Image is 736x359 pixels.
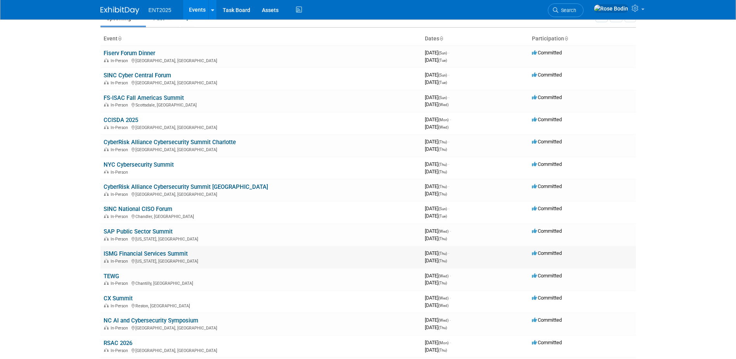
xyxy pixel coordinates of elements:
[104,146,419,152] div: [GEOGRAPHIC_DATA], [GEOGRAPHIC_DATA]
[425,72,449,78] span: [DATE]
[529,32,636,45] th: Participation
[438,229,449,234] span: (Wed)
[438,118,449,122] span: (Mon)
[532,117,562,122] span: Committed
[104,250,188,257] a: ISMG Financial Services Summit
[448,161,449,167] span: -
[438,214,447,218] span: (Tue)
[532,340,562,345] span: Committed
[532,183,562,189] span: Committed
[439,35,443,42] a: Sort by Start Date
[532,250,562,256] span: Committed
[104,103,109,106] img: In-Person Event
[548,3,584,17] a: Search
[104,79,419,85] div: [GEOGRAPHIC_DATA], [GEOGRAPHIC_DATA]
[104,258,419,264] div: [US_STATE], [GEOGRAPHIC_DATA]
[438,281,447,285] span: (Thu)
[425,324,447,330] span: [DATE]
[425,50,449,56] span: [DATE]
[532,161,562,167] span: Committed
[448,183,449,189] span: -
[111,80,130,85] span: In-Person
[532,50,562,56] span: Committed
[104,191,419,197] div: [GEOGRAPHIC_DATA], [GEOGRAPHIC_DATA]
[111,58,130,63] span: In-Person
[104,280,419,286] div: Chantilly, [GEOGRAPHIC_DATA]
[104,235,419,242] div: [US_STATE], [GEOGRAPHIC_DATA]
[104,183,268,190] a: CyberRisk Alliance Cybersecurity Summit [GEOGRAPHIC_DATA]
[438,185,447,189] span: (Thu)
[558,7,576,13] span: Search
[104,228,173,235] a: SAP Public Sector Summit
[100,7,139,14] img: ExhibitDay
[425,295,451,301] span: [DATE]
[118,35,121,42] a: Sort by Event Name
[104,348,109,352] img: In-Person Event
[425,273,451,279] span: [DATE]
[438,326,447,330] span: (Thu)
[425,139,449,145] span: [DATE]
[438,170,447,174] span: (Thu)
[104,170,109,174] img: In-Person Event
[100,32,422,45] th: Event
[425,94,449,100] span: [DATE]
[425,280,447,286] span: [DATE]
[448,250,449,256] span: -
[104,259,109,263] img: In-Person Event
[438,96,447,100] span: (Sun)
[104,303,109,307] img: In-Person Event
[425,258,447,263] span: [DATE]
[438,73,447,77] span: (Sun)
[450,340,451,345] span: -
[532,317,562,323] span: Committed
[438,80,447,85] span: (Tue)
[532,72,562,78] span: Committed
[448,72,449,78] span: -
[104,101,419,108] div: Scottsdale, [GEOGRAPHIC_DATA]
[104,214,109,218] img: In-Person Event
[438,125,449,129] span: (Wed)
[425,206,449,211] span: [DATE]
[111,303,130,308] span: In-Person
[425,161,449,167] span: [DATE]
[111,259,130,264] span: In-Person
[438,207,447,211] span: (Sun)
[450,117,451,122] span: -
[438,251,447,256] span: (Thu)
[104,50,155,57] a: Fiserv Forum Dinner
[438,51,447,55] span: (Sun)
[438,303,449,308] span: (Wed)
[438,162,447,167] span: (Thu)
[425,347,447,353] span: [DATE]
[425,169,447,174] span: [DATE]
[104,317,198,324] a: NC AI and Cybersecurity Symposium
[425,57,447,63] span: [DATE]
[425,101,449,107] span: [DATE]
[450,317,451,323] span: -
[104,147,109,151] img: In-Person Event
[104,206,172,213] a: SINC National CISO Forum
[448,206,449,211] span: -
[111,192,130,197] span: In-Person
[438,296,449,300] span: (Wed)
[104,295,133,302] a: CX Summit
[532,228,562,234] span: Committed
[111,147,130,152] span: In-Person
[111,103,130,108] span: In-Person
[448,50,449,56] span: -
[104,213,419,219] div: Chandler, [GEOGRAPHIC_DATA]
[438,259,447,263] span: (Thu)
[450,295,451,301] span: -
[104,58,109,62] img: In-Person Event
[104,57,419,63] div: [GEOGRAPHIC_DATA], [GEOGRAPHIC_DATA]
[425,235,447,241] span: [DATE]
[104,125,109,129] img: In-Person Event
[104,161,174,168] a: NYC Cybersecurity Summit
[532,94,562,100] span: Committed
[450,273,451,279] span: -
[425,191,447,197] span: [DATE]
[104,347,419,353] div: [GEOGRAPHIC_DATA], [GEOGRAPHIC_DATA]
[111,125,130,130] span: In-Person
[438,341,449,345] span: (Mon)
[104,80,109,84] img: In-Person Event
